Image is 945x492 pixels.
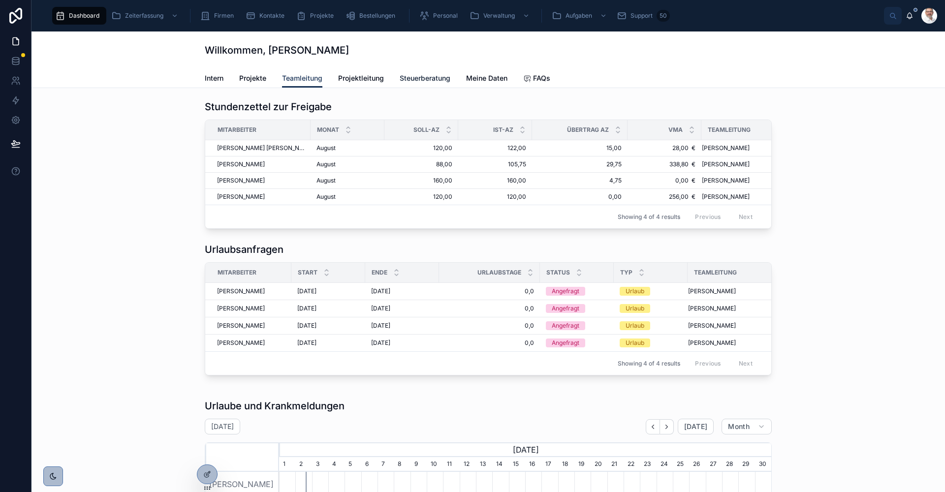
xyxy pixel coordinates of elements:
a: Urlaub [620,338,682,347]
div: 5 [345,457,361,472]
a: Angefragt [546,287,608,296]
a: [PERSON_NAME] [217,287,285,295]
a: [PERSON_NAME] [688,322,779,330]
span: [PERSON_NAME] [702,177,750,184]
h2: [DATE] [211,422,234,431]
a: [PERSON_NAME] [702,177,790,184]
a: Steuerberatung [400,69,450,89]
span: [PERSON_NAME] [688,305,736,312]
a: 122,00 [464,144,526,152]
div: 13 [476,457,492,472]
span: 0,00 [538,193,622,201]
a: 160,00 [390,177,452,184]
h1: Willkommen, [PERSON_NAME] [205,43,349,57]
a: August [316,193,378,201]
span: Urlaubstage [477,269,521,277]
span: August [316,160,336,168]
span: Typ [620,269,632,277]
a: [PERSON_NAME] [217,322,285,330]
div: 16 [525,457,541,472]
span: Meine Daten [466,73,507,83]
span: Projekte [239,73,266,83]
a: 256,00 € [633,193,695,201]
a: Intern [205,69,223,89]
span: Month [728,422,750,431]
a: Urlaub [620,304,682,313]
a: FAQs [523,69,550,89]
a: 4,75 [538,177,622,184]
span: [DATE] [371,339,390,347]
div: 26 [689,457,705,472]
a: Bestellungen [343,7,402,25]
span: Zeiterfassung [125,12,163,20]
a: [PERSON_NAME] [702,160,790,168]
span: Teamleitung [282,73,322,83]
span: Intern [205,73,223,83]
a: [DATE] [371,322,433,330]
span: Monat [317,126,339,134]
div: 11 [443,457,459,472]
a: Personal [416,7,465,25]
h1: Urlaubsanfragen [205,243,283,256]
a: Projekte [239,69,266,89]
div: [DATE] [279,442,771,457]
div: 27 [706,457,722,472]
span: Start [298,269,317,277]
div: 22 [624,457,640,472]
span: [DATE] [297,305,316,312]
a: Meine Daten [466,69,507,89]
span: Status [546,269,570,277]
span: [PERSON_NAME] [217,177,265,184]
a: 160,00 [464,177,526,184]
span: Showing 4 of 4 results [618,360,680,368]
div: 4 [328,457,345,472]
div: 29 [738,457,755,472]
div: 25 [673,457,689,472]
span: Ende [372,269,387,277]
h1: Stundenzettel zur Freigabe [205,100,332,114]
a: August [316,160,378,168]
a: [DATE] [297,322,359,330]
a: Angefragt [546,338,608,347]
span: 0,0 [445,322,534,330]
div: 14 [492,457,508,472]
div: 3 [312,457,328,472]
span: Showing 4 of 4 results [618,213,680,221]
div: 17 [541,457,558,472]
span: August [316,144,336,152]
div: Urlaub [626,321,644,330]
a: 0,0 [445,339,534,347]
span: [PERSON_NAME] [217,160,265,168]
button: [DATE] [678,419,714,434]
span: Mitarbeiter [218,269,256,277]
span: 338,80 € [633,160,695,168]
div: 20 [591,457,607,472]
div: 2 [295,457,312,472]
span: Teamleitung [694,269,737,277]
a: 0,0 [445,305,534,312]
a: [PERSON_NAME] [217,305,285,312]
span: [PERSON_NAME] [688,339,736,347]
span: VMA [668,126,683,134]
a: Support50 [614,7,673,25]
a: 105,75 [464,160,526,168]
div: Angefragt [552,338,579,347]
span: Dashboard [69,12,99,20]
span: [PERSON_NAME] [217,193,265,201]
a: 120,00 [390,193,452,201]
a: 88,00 [390,160,452,168]
span: August [316,193,336,201]
span: [PERSON_NAME] [702,160,750,168]
span: Projekte [310,12,334,20]
span: [PERSON_NAME] [688,322,736,330]
a: [PERSON_NAME] [217,177,305,184]
a: Firmen [197,7,241,25]
a: [PERSON_NAME] [688,339,779,347]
